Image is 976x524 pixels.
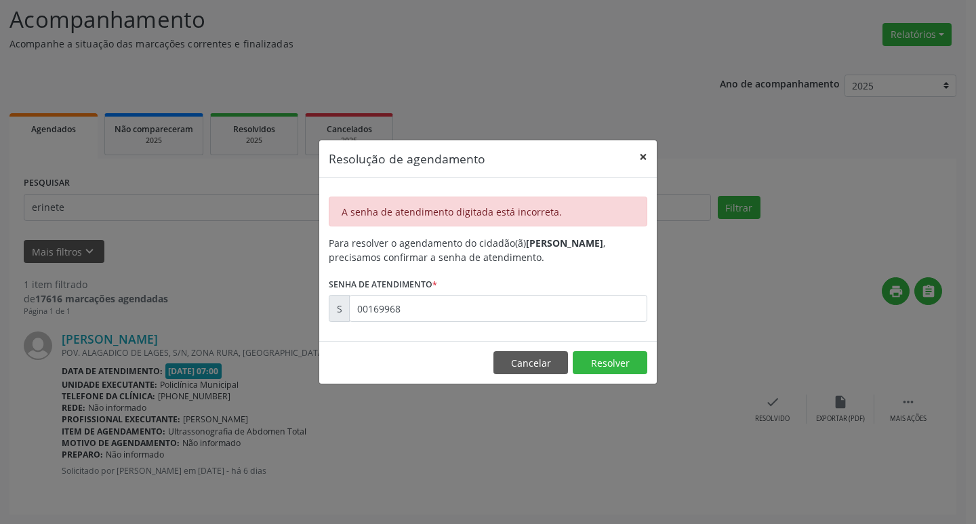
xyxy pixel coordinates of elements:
button: Cancelar [493,351,568,374]
button: Close [630,140,657,174]
label: Senha de atendimento [329,274,437,295]
div: Para resolver o agendamento do cidadão(ã) , precisamos confirmar a senha de atendimento. [329,236,647,264]
div: A senha de atendimento digitada está incorreta. [329,197,647,226]
button: Resolver [573,351,647,374]
h5: Resolução de agendamento [329,150,485,167]
div: S [329,295,350,322]
b: [PERSON_NAME] [526,237,603,249]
